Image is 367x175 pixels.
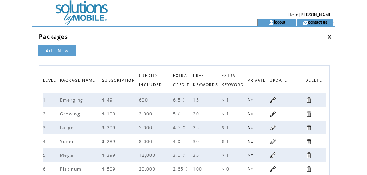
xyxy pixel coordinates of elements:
a: Delete this package [305,97,312,103]
a: Delete this package [305,124,312,131]
span: PRIVATE [247,76,267,86]
span: $ 109 [102,111,118,117]
span: 15 [193,97,201,103]
span: UPDATE [270,76,289,86]
img: account_icon.gif [269,20,274,25]
span: CREDITS INCLUDED [139,71,164,91]
img: contact_us_icon.gif [303,20,308,25]
span: No [247,139,254,143]
a: PACKAGE NAME [60,78,97,82]
span: 2.65 ¢ [173,166,190,172]
span: $ 0 [222,166,231,172]
span: 3.5 ¢ [173,152,187,158]
span: No [247,153,254,157]
span: 20 [193,111,201,117]
a: Update this package [270,124,277,131]
span: EXTRA CREDIT [173,71,191,91]
span: 100 [193,166,204,172]
span: 600 [139,97,150,103]
a: Delete this package [305,138,312,145]
span: DELETE [305,76,324,86]
a: EXTRA CREDIT [173,73,191,86]
span: 4.5 ¢ [173,125,187,131]
span: 2,000 [139,111,154,117]
span: 5,000 [139,125,154,131]
a: SUBSCRIPTION [102,78,137,82]
a: CREDITS INCLUDED [139,73,164,86]
a: FREE KEYWORDS [193,73,220,86]
span: Mega [60,152,75,158]
span: Packages [39,33,68,41]
span: No [247,98,254,102]
span: 1 [43,97,48,103]
span: $ 399 [102,152,118,158]
span: $ 209 [102,125,118,131]
a: Update this package [270,110,277,117]
a: contact us [308,20,327,24]
span: Growing [60,111,82,117]
span: SUBSCRIPTION [102,76,137,86]
span: 8,000 [139,138,154,145]
a: Update this package [270,152,277,159]
span: 30 [193,138,201,145]
span: 5 ¢ [173,111,182,117]
a: logout [274,20,285,24]
span: EXTRA KEYWORD [222,71,246,91]
span: FREE KEYWORDS [193,71,220,91]
span: $ 289 [102,138,118,145]
span: 20,000 [139,166,157,172]
span: LEVEL [43,76,58,86]
span: No [247,111,254,116]
span: $ 1 [222,111,231,117]
span: $ 1 [222,138,231,145]
a: LEVEL [43,78,58,82]
a: Update this package [270,166,277,172]
a: Update this package [270,138,277,145]
a: Update this package [270,97,277,103]
span: 12,000 [139,152,157,158]
span: $ 1 [222,97,231,103]
span: No [247,125,254,130]
span: Large [60,125,76,131]
span: $ 509 [102,166,118,172]
span: 2 [43,111,48,117]
span: 6.5 ¢ [173,97,187,103]
span: $ 1 [222,125,231,131]
span: 25 [193,125,201,131]
a: Delete this package [305,166,312,172]
span: 35 [193,152,201,158]
span: Super [60,138,76,145]
a: Delete this package [305,110,312,117]
span: Platinum [60,166,84,172]
span: 5 [43,152,48,158]
a: Add New [38,45,76,56]
span: 6 [43,166,48,172]
span: 3 [43,125,48,131]
a: Delete this package [305,152,312,159]
span: No [247,167,254,171]
span: $ 49 [102,97,114,103]
span: 4 [43,138,48,145]
span: PACKAGE NAME [60,76,97,86]
span: Hello [PERSON_NAME] [288,12,332,17]
span: 4 ¢ [173,138,182,145]
span: $ 1 [222,152,231,158]
span: Emerging [60,97,85,103]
